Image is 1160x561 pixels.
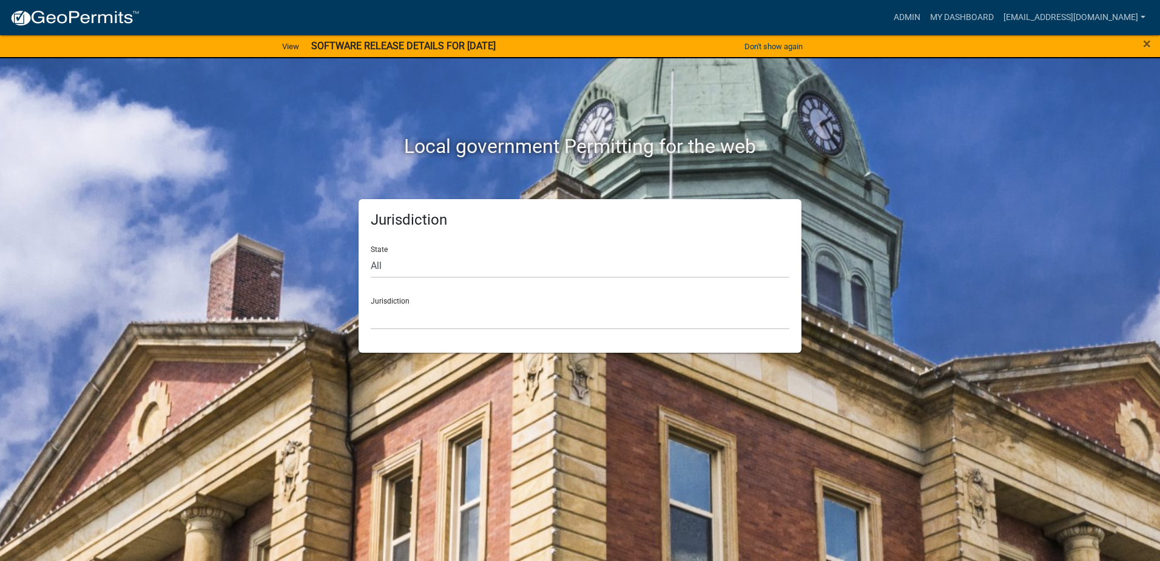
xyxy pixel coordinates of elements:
a: Admin [889,6,925,29]
a: [EMAIL_ADDRESS][DOMAIN_NAME] [999,6,1150,29]
button: Don't show again [740,36,808,56]
span: × [1143,35,1151,52]
h5: Jurisdiction [371,211,789,229]
a: My Dashboard [925,6,999,29]
h2: Local government Permitting for the web [243,135,917,158]
a: View [277,36,304,56]
strong: SOFTWARE RELEASE DETAILS FOR [DATE] [311,40,496,52]
button: Close [1143,36,1151,51]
